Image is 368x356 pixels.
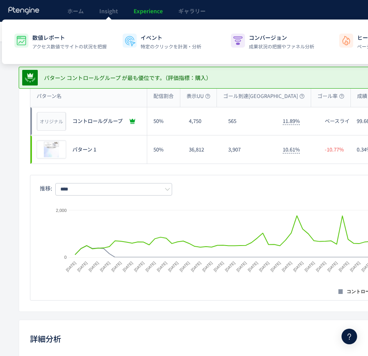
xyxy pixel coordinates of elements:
text: [DATE] [65,260,77,272]
div: 4,750 [183,107,222,135]
text: [DATE] [99,260,111,272]
span: ギャラリー [178,7,206,15]
span: ホーム [67,7,84,15]
span: ベースライン [325,117,355,125]
text: [DATE] [88,260,99,272]
text: [DATE] [122,260,134,272]
div: 50% [147,135,183,164]
h2: 詳細分析 [30,333,61,345]
text: [DATE] [201,260,213,272]
div: 50% [147,107,183,135]
span: ゴール到達[GEOGRAPHIC_DATA] [223,93,305,100]
text: 2,000 [56,208,67,213]
div: 3,907 [222,135,276,164]
text: 0 [64,255,67,260]
text: [DATE] [247,260,259,272]
text: [DATE] [281,260,293,272]
p: コンバージョン [249,34,314,41]
span: 推移: [40,184,52,192]
text: [DATE] [76,260,88,272]
text: [DATE] [304,260,315,272]
span: パターン コントロールグループ が最も優位です。（評価指標：購入） [44,74,211,82]
text: [DATE] [111,260,122,272]
span: 11.89% [283,117,300,125]
p: 数値レポート [32,34,107,41]
text: [DATE] [224,260,236,272]
span: -10.77% [325,146,344,153]
text: [DATE] [269,260,281,272]
text: [DATE] [326,260,338,272]
div: 36,812 [183,135,222,164]
text: [DATE] [338,260,350,272]
text: [DATE] [315,260,327,272]
span: 配信割合 [153,93,174,100]
text: [DATE] [213,260,224,272]
span: Experience [134,7,163,15]
span: 10.61% [283,146,300,153]
img: 78bf97f79df73d157701016bb907b9e11755651173111.jpeg [37,141,66,158]
p: 特定のクリックを計測・分析 [141,43,201,50]
text: [DATE] [167,260,179,272]
span: Insight [99,7,118,15]
span: パターン名 [37,93,62,100]
span: 表示UU [187,93,210,100]
span: パターン 1 [72,146,96,153]
span: コントロールグループ [72,117,123,125]
div: オリジナル [37,112,66,131]
text: [DATE] [133,260,145,272]
text: [DATE] [292,260,304,272]
p: 成果状況の把握やファネル分析 [249,43,314,50]
text: [DATE] [144,260,156,272]
text: [DATE] [258,260,270,272]
p: イベント [141,34,201,41]
text: [DATE] [179,260,190,272]
text: [DATE] [190,260,202,272]
text: [DATE] [156,260,168,272]
div: 565 [222,107,276,135]
p: アクセス数値でサイトの状況を把握 [32,43,107,50]
text: [DATE] [236,260,247,272]
text: [DATE] [349,260,361,272]
span: ゴール率 [317,93,344,100]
